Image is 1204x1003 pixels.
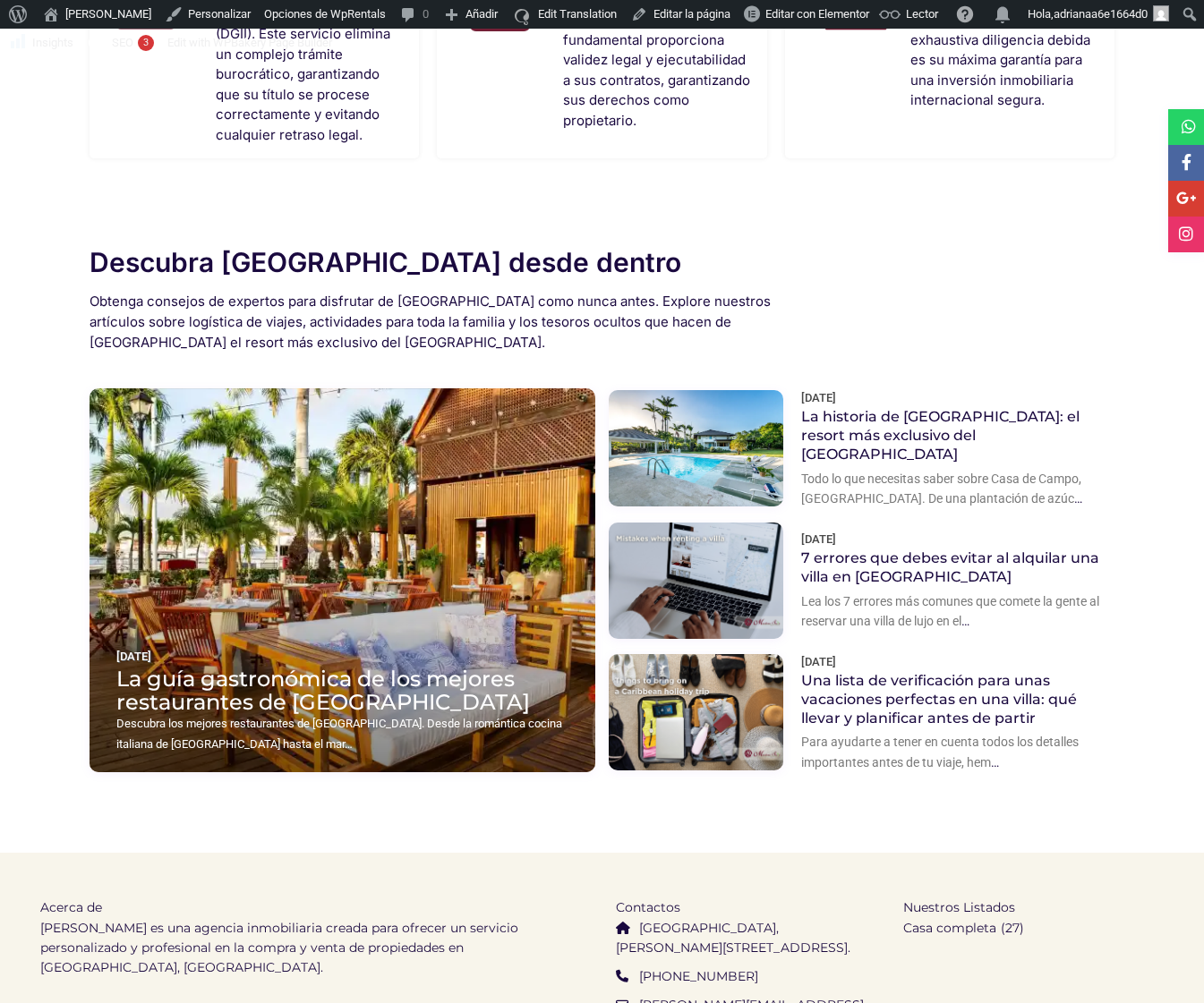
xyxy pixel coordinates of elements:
a: … [345,737,353,751]
div: [DATE] [801,530,1114,549]
img: icon16.svg [511,3,533,31]
div: [DATE] [116,647,568,667]
div: [DATE] [801,388,1114,408]
div: Para ayudarte a tener en cuenta todos los detalles importantes antes de tu viaje, hem [801,732,1114,772]
span: Contactos [616,899,680,915]
a: … [1074,491,1082,506]
a: Edit with WPBakery Page Builder [161,29,339,57]
span: Acerca de [40,899,102,915]
a: … [991,755,999,769]
p: [PERSON_NAME] es una agencia inmobiliaria creada para ofrecer un servicio personalizado y profesi... [40,918,588,978]
span: (27) [1001,920,1024,936]
div: Todo lo que necesitas saber sobre Casa de Campo, [GEOGRAPHIC_DATA]. De una plantación de azúc [801,469,1114,509]
a: Casa completa [903,920,996,936]
a: La guía gastronómica de los mejores restaurantes de [GEOGRAPHIC_DATA] [116,666,530,715]
div: Descubra los mejores restaurantes de [GEOGRAPHIC_DATA]. Desde la romántica cocina italiana de [GE... [116,714,568,754]
span: Insights [32,36,73,49]
span: Nuestros Listados [903,899,1015,915]
a: [PHONE_NUMBER] [639,968,758,984]
p: [GEOGRAPHIC_DATA], [PERSON_NAME][STREET_ADDRESS]. [616,918,876,957]
a: 7 errores que debes evitar al alquilar una villa en [GEOGRAPHIC_DATA] [801,549,1099,585]
h2: Obtenga consejos de expertos para disfrutar de [GEOGRAPHIC_DATA] como nunca antes. Explore nuestr... [90,291,807,353]
a: Una lista de verificación para unas vacaciones perfectas en una villa: qué llevar y planificar an... [801,672,1077,727]
div: Lea los 7 errores más comunes que comete la gente al reservar una villa de lujo en el [801,591,1114,632]
span: Editar con Elementor [765,7,869,21]
div: 3 [138,35,154,51]
span: SEO [112,36,133,49]
a: La historia de [GEOGRAPHIC_DATA]: el resort más exclusivo del [GEOGRAPHIC_DATA] [801,408,1080,463]
div: [DATE] [801,652,1114,672]
a: … [961,614,969,628]
h2: Descubra [GEOGRAPHIC_DATA] desde dentro [90,248,1114,277]
span: adrianaa6e1664d0 [1054,7,1148,21]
